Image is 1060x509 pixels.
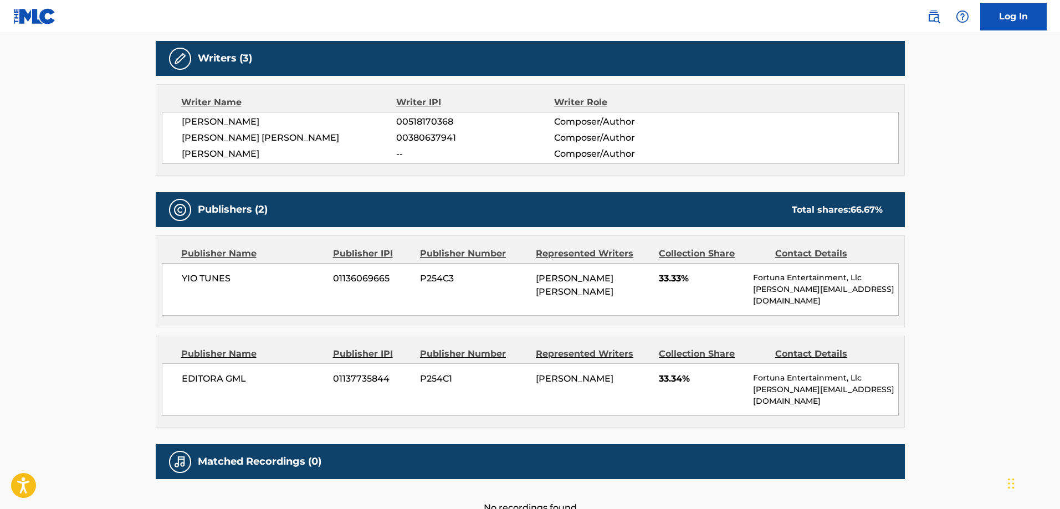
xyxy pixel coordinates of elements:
div: Publisher IPI [333,347,412,361]
img: MLC Logo [13,8,56,24]
span: 66.67 % [851,204,883,215]
span: -- [396,147,554,161]
span: 33.33% [659,272,745,285]
span: YIO TUNES [182,272,325,285]
div: Collection Share [659,247,766,260]
span: P254C3 [420,272,528,285]
span: 01137735844 [333,372,412,385]
div: Represented Writers [536,347,651,361]
h5: Matched Recordings (0) [198,455,321,468]
span: 00380637941 [396,131,554,145]
div: Publisher Number [420,247,528,260]
div: Writer Role [554,96,698,109]
img: help [956,10,969,23]
div: Total shares: [792,203,883,217]
img: Publishers [173,203,187,217]
span: [PERSON_NAME] [182,115,397,128]
div: Publisher Number [420,347,528,361]
span: P254C1 [420,372,528,385]
span: 01136069665 [333,272,412,285]
p: Fortuna Entertainment, Llc [753,272,898,284]
span: 33.34% [659,372,745,385]
p: [PERSON_NAME][EMAIL_ADDRESS][DOMAIN_NAME] [753,284,898,307]
div: Publisher Name [181,247,325,260]
img: search [927,10,940,23]
a: Log In [980,3,1047,30]
span: Composer/Author [554,131,698,145]
span: [PERSON_NAME] [536,373,613,384]
div: Collection Share [659,347,766,361]
span: Composer/Author [554,147,698,161]
div: Publisher Name [181,347,325,361]
span: 00518170368 [396,115,554,128]
span: [PERSON_NAME] [PERSON_NAME] [536,273,613,297]
img: Matched Recordings [173,455,187,469]
iframe: Chat Widget [1005,456,1060,509]
span: EDITORA GML [182,372,325,385]
div: Writer Name [181,96,397,109]
span: [PERSON_NAME] [PERSON_NAME] [182,131,397,145]
div: Publisher IPI [333,247,412,260]
p: Fortuna Entertainment, Llc [753,372,898,384]
div: Contact Details [775,347,883,361]
span: Composer/Author [554,115,698,128]
h5: Writers (3) [198,52,252,65]
h5: Publishers (2) [198,203,268,216]
p: [PERSON_NAME][EMAIL_ADDRESS][DOMAIN_NAME] [753,384,898,407]
div: Represented Writers [536,247,651,260]
div: Contact Details [775,247,883,260]
img: Writers [173,52,187,65]
div: Writer IPI [396,96,554,109]
span: [PERSON_NAME] [182,147,397,161]
div: Drag [1008,467,1015,500]
a: Public Search [923,6,945,28]
div: Help [951,6,974,28]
